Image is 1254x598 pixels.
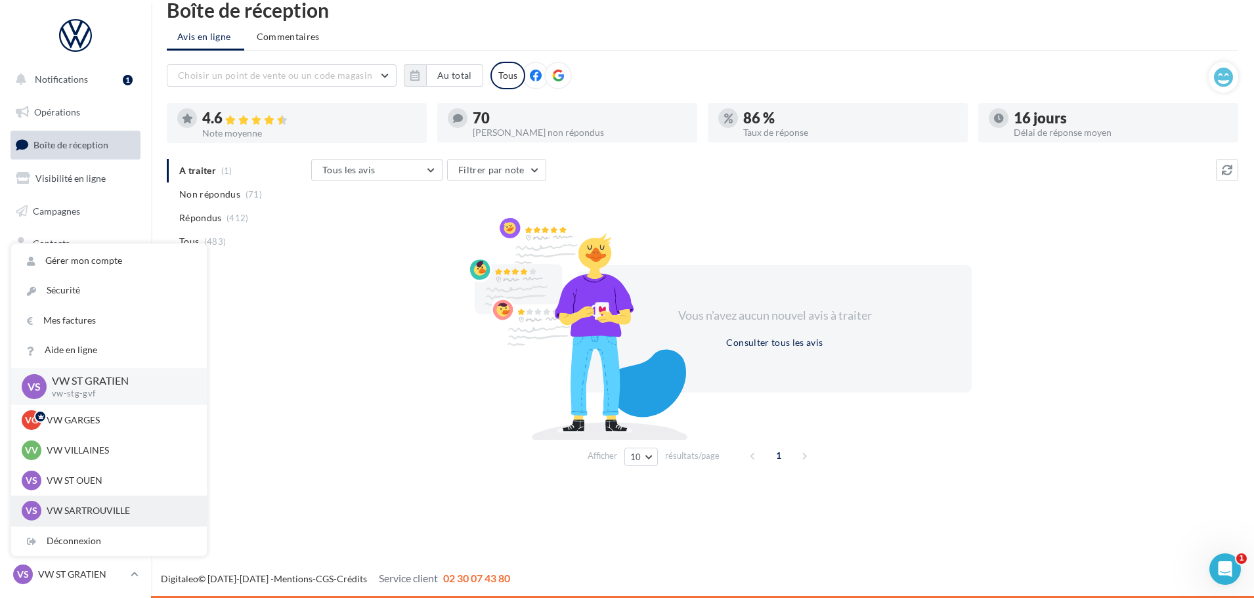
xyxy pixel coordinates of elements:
span: Répondus [179,211,222,224]
div: 86 % [743,111,957,125]
div: Délai de réponse moyen [1014,128,1228,137]
p: VW SARTROUVILLE [47,504,191,517]
a: Boîte de réception [8,131,143,159]
a: Visibilité en ligne [8,165,143,192]
a: Sécurité [11,276,207,305]
span: Afficher [588,450,617,462]
span: Tous [179,235,199,248]
p: VW VILLAINES [47,444,191,457]
span: Choisir un point de vente ou un code magasin [178,70,372,81]
span: Contacts [33,238,70,249]
a: Campagnes DataOnDemand [8,372,143,410]
span: Non répondus [179,188,240,201]
span: VV [25,444,38,457]
span: VG [25,414,38,427]
div: 4.6 [202,111,416,126]
a: Aide en ligne [11,335,207,365]
div: Déconnexion [11,526,207,556]
a: Crédits [337,573,367,584]
button: Au total [404,64,483,87]
span: Commentaires [257,30,320,43]
span: résultats/page [665,450,720,462]
a: Mentions [274,573,313,584]
div: 16 jours [1014,111,1228,125]
span: VS [26,474,37,487]
span: 02 30 07 43 80 [443,572,510,584]
span: 10 [630,452,641,462]
p: VW GARGES [47,414,191,427]
a: Campagnes [8,198,143,225]
span: © [DATE]-[DATE] - - - [161,573,510,584]
a: Opérations [8,98,143,126]
div: 1 [123,75,133,85]
a: CGS [316,573,334,584]
button: Consulter tous les avis [721,335,828,351]
div: Note moyenne [202,129,416,138]
div: [PERSON_NAME] non répondus [473,128,687,137]
a: PLV et print personnalisable [8,328,143,366]
span: Notifications [35,74,88,85]
p: VW ST GRATIEN [52,374,186,389]
span: Tous les avis [322,164,376,175]
span: VS [28,379,41,394]
a: Calendrier [8,295,143,323]
button: Filtrer par note [447,159,546,181]
div: Tous [490,62,525,89]
span: (412) [227,213,249,223]
span: (71) [246,189,262,200]
a: Contacts [8,230,143,257]
div: Taux de réponse [743,128,957,137]
a: Médiathèque [8,263,143,290]
a: Mes factures [11,306,207,335]
span: Service client [379,572,438,584]
span: Visibilité en ligne [35,173,106,184]
div: Vous n'avez aucun nouvel avis à traiter [662,307,888,324]
button: Tous les avis [311,159,443,181]
span: 1 [768,445,789,466]
iframe: Intercom live chat [1209,553,1241,585]
a: Digitaleo [161,573,198,584]
span: VS [17,568,29,581]
span: VS [26,504,37,517]
span: 1 [1236,553,1247,564]
p: VW ST GRATIEN [38,568,125,581]
div: 70 [473,111,687,125]
p: vw-stg-gvf [52,388,186,400]
button: Choisir un point de vente ou un code magasin [167,64,397,87]
span: (483) [204,236,227,247]
button: Au total [426,64,483,87]
p: VW ST OUEN [47,474,191,487]
button: 10 [624,448,658,466]
button: Notifications 1 [8,66,138,93]
a: Gérer mon compte [11,246,207,276]
a: VS VW ST GRATIEN [11,562,141,587]
span: Campagnes [33,205,80,216]
span: Opérations [34,106,80,117]
span: Boîte de réception [33,139,108,150]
